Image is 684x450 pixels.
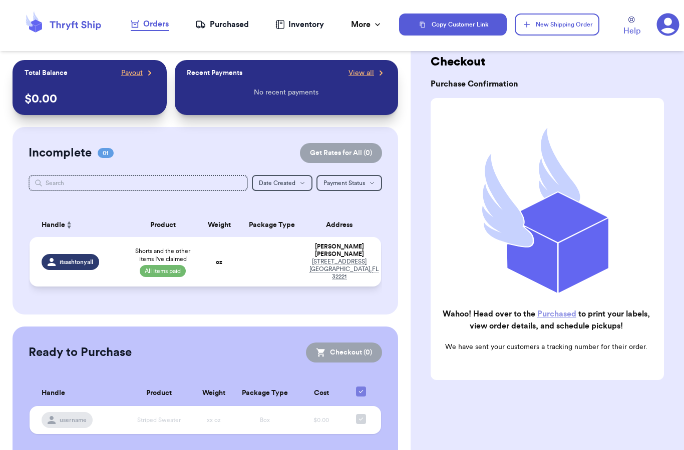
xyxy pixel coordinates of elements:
[128,213,198,237] th: Product
[60,258,93,266] span: itsashtonyall
[431,78,664,90] h3: Purchase Confirmation
[240,213,303,237] th: Package Type
[303,213,381,237] th: Address
[623,25,640,37] span: Help
[349,68,386,78] a: View all
[121,68,143,78] span: Payout
[29,344,132,360] h2: Ready to Purchase
[252,175,312,191] button: Date Created
[60,416,87,424] span: username
[323,180,365,186] span: Payment Status
[121,68,155,78] a: Payout
[259,180,295,186] span: Date Created
[65,219,73,231] button: Sort ascending
[131,18,169,30] div: Orders
[98,148,114,158] span: 01
[187,68,242,78] p: Recent Payments
[207,417,221,423] span: xx oz
[254,87,318,97] p: No recent payments
[198,213,240,237] th: Weight
[439,308,654,332] h2: Wahoo! Head over to the to print your labels, view order details, and schedule pickups!
[125,380,193,406] th: Product
[275,18,324,30] a: Inventory
[25,91,155,107] p: $ 0.00
[431,54,664,70] h2: Checkout
[216,259,222,265] strong: oz
[137,417,181,423] span: Striped Sweater
[306,342,382,362] button: Checkout (0)
[29,145,92,161] h2: Incomplete
[193,380,234,406] th: Weight
[42,388,65,398] span: Handle
[25,68,68,78] p: Total Balance
[399,13,507,35] button: Copy Customer Link
[313,417,329,423] span: $0.00
[131,18,169,31] a: Orders
[623,16,640,37] a: Help
[140,265,186,277] span: All items paid
[351,18,383,30] div: More
[300,143,382,163] button: Get Rates for All (0)
[349,68,374,78] span: View all
[537,310,576,318] a: Purchased
[134,247,192,263] span: Shorts and the other items I've claimed
[42,220,65,230] span: Handle
[439,342,654,352] p: We have sent your customers a tracking number for their order.
[515,13,599,35] button: New Shipping Order
[309,243,369,258] div: [PERSON_NAME] [PERSON_NAME]
[260,417,270,423] span: Box
[195,18,249,30] a: Purchased
[316,175,382,191] button: Payment Status
[234,380,296,406] th: Package Type
[296,380,347,406] th: Cost
[29,175,248,191] input: Search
